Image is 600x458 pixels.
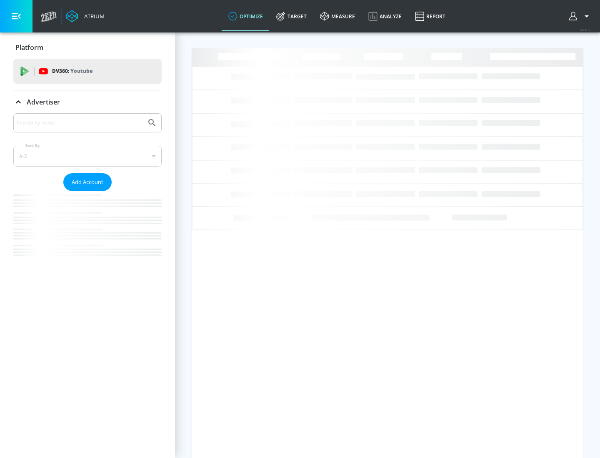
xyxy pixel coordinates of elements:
nav: list of Advertiser [13,191,162,272]
a: Target [270,1,313,31]
p: DV360: [52,67,92,76]
button: Add Account [63,173,112,191]
div: Atrium [81,12,105,20]
input: Search by name [17,117,143,128]
p: Advertiser [27,97,60,107]
a: Atrium [66,10,105,22]
a: measure [313,1,362,31]
span: v 4.19.0 [580,27,592,32]
div: Advertiser [13,113,162,272]
label: Sort By [24,143,42,148]
a: Report [408,1,452,31]
div: DV360: Youtube [13,59,162,84]
div: A-Z [13,146,162,167]
a: Analyze [362,1,408,31]
p: Platform [15,43,43,52]
a: optimize [222,1,270,31]
p: Youtube [70,67,92,75]
div: Advertiser [13,90,162,114]
div: Platform [13,36,162,59]
span: Add Account [72,177,103,187]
